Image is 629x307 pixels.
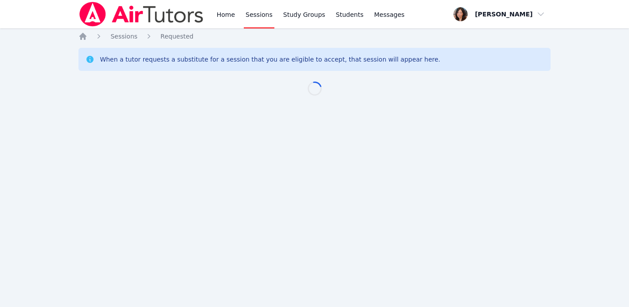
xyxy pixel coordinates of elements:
[100,55,440,64] div: When a tutor requests a substitute for a session that you are eligible to accept, that session wi...
[110,33,137,40] span: Sessions
[160,32,193,41] a: Requested
[78,2,204,27] img: Air Tutors
[78,32,550,41] nav: Breadcrumb
[110,32,137,41] a: Sessions
[374,10,405,19] span: Messages
[160,33,193,40] span: Requested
